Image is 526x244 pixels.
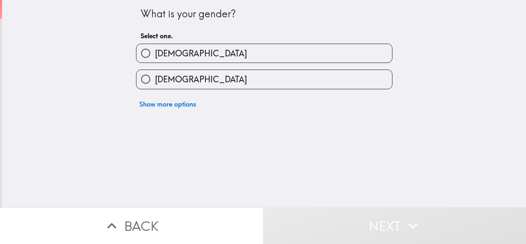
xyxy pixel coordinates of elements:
button: Show more options [136,96,199,112]
button: [DEMOGRAPHIC_DATA] [136,44,392,63]
button: Next [263,207,526,244]
h6: Select one. [141,31,388,40]
button: [DEMOGRAPHIC_DATA] [136,70,392,88]
span: [DEMOGRAPHIC_DATA] [155,74,247,85]
div: What is your gender? [141,7,388,21]
span: [DEMOGRAPHIC_DATA] [155,48,247,59]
